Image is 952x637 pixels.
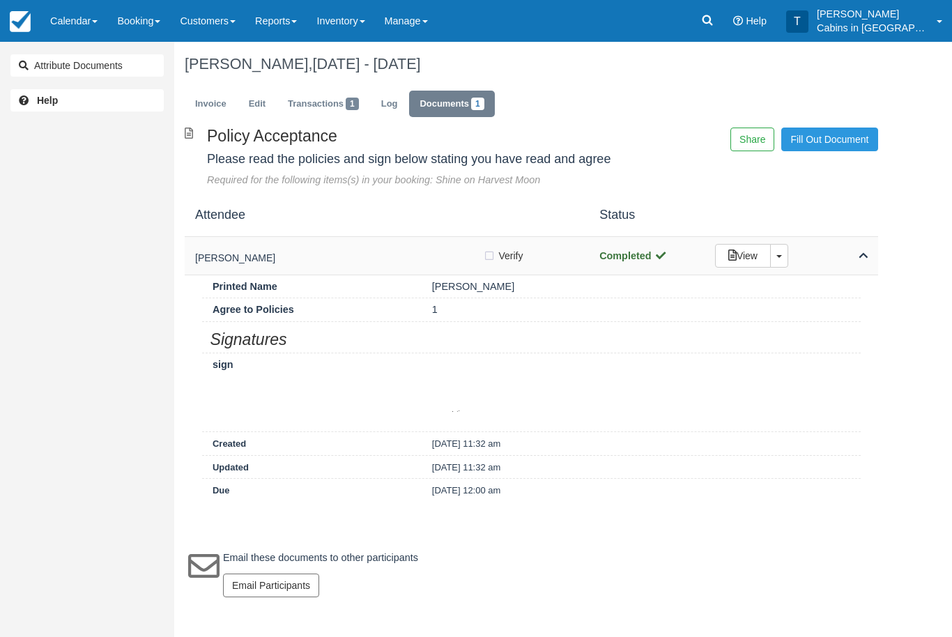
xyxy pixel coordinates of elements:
[202,358,422,372] div: sign
[37,95,58,106] b: Help
[10,89,164,112] a: Help
[207,128,620,145] h2: Policy Acceptance
[213,485,229,496] small: Due
[371,91,408,118] a: Log
[202,302,422,317] div: Agree to Policies
[238,91,276,118] a: Edit
[781,128,877,151] a: Fill Out Document
[185,91,237,118] a: Invoice
[202,279,422,294] div: Printed Name
[185,208,589,222] h4: Attendee
[10,54,164,77] button: Attribute Documents
[213,462,249,473] small: Updated
[432,438,500,449] small: [DATE] 11:32 am
[733,16,743,26] i: Help
[730,128,774,151] button: Share
[817,21,928,35] p: Cabins in [GEOGRAPHIC_DATA]
[207,153,620,167] h4: Please read the policies and sign below stating you have read and agree
[207,173,620,187] div: Required for the following items(s) in your booking: Shine on Harvest Moon
[498,249,523,263] span: Verify
[786,10,808,33] div: T
[213,438,246,449] small: Created
[277,91,369,118] a: Transactions1
[202,326,861,348] h2: Signatures
[817,7,928,21] p: [PERSON_NAME]
[589,208,705,222] h4: Status
[471,98,484,110] span: 1
[346,98,359,110] span: 1
[715,244,771,268] a: View
[223,551,418,565] p: Email these documents to other participants
[195,253,483,263] h5: [PERSON_NAME]
[312,55,420,72] span: [DATE] - [DATE]
[422,302,861,317] div: 1
[599,250,667,261] strong: Completed
[409,91,494,118] a: Documents1
[432,485,500,496] small: [DATE] 12:00 am
[10,11,31,32] img: checkfront-main-nav-mini-logo.png
[185,56,878,72] h1: [PERSON_NAME],
[223,574,319,597] button: Email Participants
[422,279,861,294] div: [PERSON_NAME]
[746,15,767,26] span: Help
[432,462,500,473] small: [DATE] 11:32 am
[432,358,640,427] img: 10799.png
